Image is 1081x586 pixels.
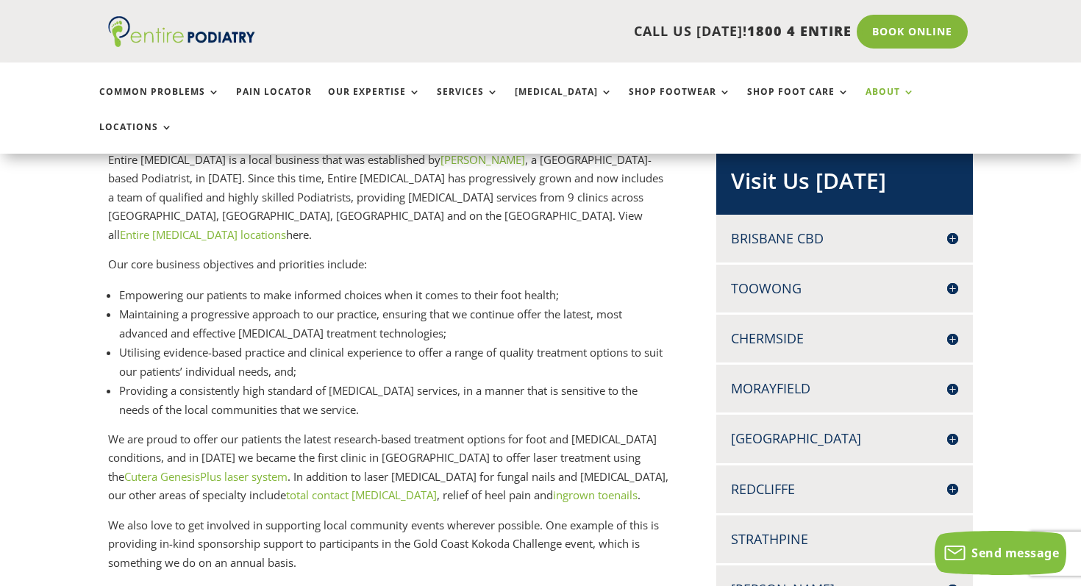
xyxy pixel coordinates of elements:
[99,87,220,118] a: Common Problems
[935,531,1066,575] button: Send message
[119,285,668,304] li: Empowering our patients to make informed choices when it comes to their foot health;
[731,165,958,204] h2: Visit Us [DATE]
[971,545,1059,561] span: Send message
[108,255,668,285] p: Our core business objectives and priorities include:
[236,87,312,118] a: Pain Locator
[108,35,255,50] a: Entire Podiatry
[731,329,958,348] h4: Chermside
[553,487,638,502] a: ingrown toenails
[120,227,286,242] a: Entire [MEDICAL_DATA] locations
[731,229,958,248] h4: Brisbane CBD
[731,429,958,448] h4: [GEOGRAPHIC_DATA]
[108,151,668,256] p: Entire [MEDICAL_DATA] is a local business that was established by , a [GEOGRAPHIC_DATA]-based Pod...
[731,480,958,499] h4: Redcliffe
[307,22,852,41] p: CALL US [DATE]!
[119,381,668,419] li: Providing a consistently high standard of [MEDICAL_DATA] services, in a manner that is sensitive ...
[437,87,499,118] a: Services
[119,343,668,381] li: Utilising evidence-based practice and clinical experience to offer a range of quality treatment o...
[515,87,613,118] a: [MEDICAL_DATA]
[866,87,915,118] a: About
[99,122,173,154] a: Locations
[328,87,421,118] a: Our Expertise
[857,15,968,49] a: Book Online
[747,87,849,118] a: Shop Foot Care
[286,487,437,502] a: total contact [MEDICAL_DATA]
[124,469,288,484] a: Cutera GenesisPlus laser system
[731,530,958,549] h4: Strathpine
[629,87,731,118] a: Shop Footwear
[108,16,255,47] img: logo (1)
[119,304,668,343] li: Maintaining a progressive approach to our practice, ensuring that we continue offer the latest, m...
[731,279,958,298] h4: Toowong
[747,22,852,40] span: 1800 4 ENTIRE
[440,152,525,167] a: [PERSON_NAME]
[108,430,668,516] p: We are proud to offer our patients the latest research-based treatment options for foot and [MEDI...
[731,379,958,398] h4: Morayfield
[108,516,668,584] p: We also love to get involved in supporting local community events wherever possible. One example ...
